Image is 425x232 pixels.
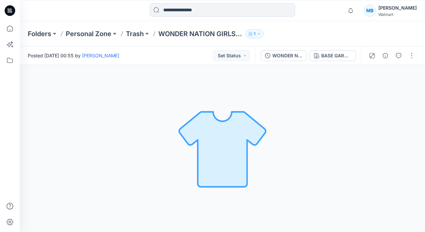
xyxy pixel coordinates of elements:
[158,29,243,38] p: WONDER NATION GIRLS_TANK TOP_WG1430
[66,29,111,38] a: Personal Zone
[254,30,255,37] p: 1
[378,4,417,12] div: [PERSON_NAME]
[364,5,376,17] div: MB
[176,102,269,195] img: No Outline
[380,50,391,61] button: Details
[246,29,264,38] button: 1
[82,53,119,58] a: [PERSON_NAME]
[310,50,356,61] button: BASE GARMENT
[126,29,144,38] a: Trash
[28,29,51,38] a: Folders
[261,50,307,61] button: WONDER NATION GIRLS_TANK TOP_WG1430
[28,52,119,59] span: Posted [DATE] 00:55 by
[321,52,352,59] div: BASE GARMENT
[272,52,303,59] div: WONDER NATION GIRLS_TANK TOP_WG1430
[378,12,417,17] div: Walmart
